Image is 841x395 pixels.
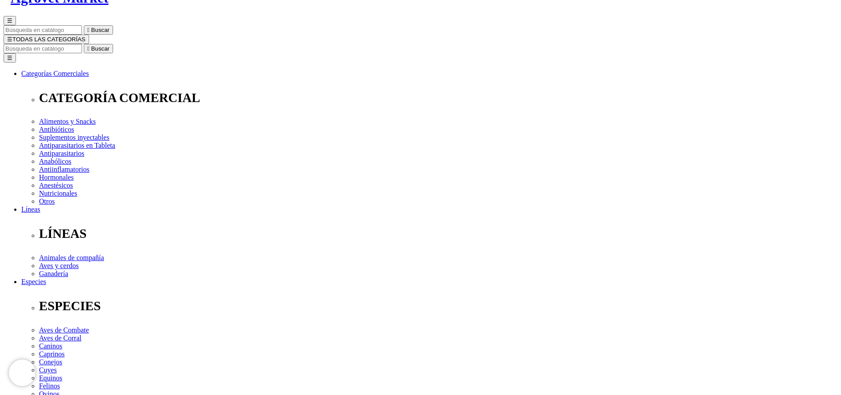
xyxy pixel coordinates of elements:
[39,166,90,173] a: Antiinflamatorios
[39,150,84,157] a: Antiparasitarios
[39,197,55,205] a: Otros
[9,359,35,386] iframe: Brevo live chat
[21,70,89,77] a: Categorías Comerciales
[39,254,104,261] a: Animales de compañía
[21,278,46,285] a: Especies
[91,27,110,33] span: Buscar
[4,44,82,53] input: Buscar
[4,53,16,63] button: ☰
[4,35,89,44] button: ☰TODAS LAS CATEGORÍAS
[87,27,90,33] i: 
[39,374,62,382] a: Equinos
[39,226,837,241] p: LÍNEAS
[4,16,16,25] button: ☰
[39,270,68,277] a: Ganadería
[39,326,89,334] a: Aves de Combate
[39,262,78,269] a: Aves y cerdos
[84,25,113,35] button:  Buscar
[7,36,12,43] span: ☰
[39,158,71,165] a: Anabólicos
[39,174,74,181] a: Hormonales
[87,45,90,52] i: 
[39,126,74,133] a: Antibióticos
[39,142,115,149] a: Antiparasitarios en Tableta
[39,190,77,197] a: Nutricionales
[39,299,837,313] p: ESPECIES
[4,25,82,35] input: Buscar
[84,44,113,53] button:  Buscar
[7,17,12,24] span: ☰
[39,118,96,125] a: Alimentos y Snacks
[39,358,62,366] a: Conejos
[39,366,57,374] a: Cuyes
[39,182,73,189] a: Anestésicos
[91,45,110,52] span: Buscar
[39,134,110,141] a: Suplementos inyectables
[39,382,60,390] a: Felinos
[39,342,62,350] a: Caninos
[39,334,82,342] a: Aves de Corral
[39,91,837,105] p: CATEGORÍA COMERCIAL
[39,350,65,358] a: Caprinos
[21,205,40,213] a: Líneas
